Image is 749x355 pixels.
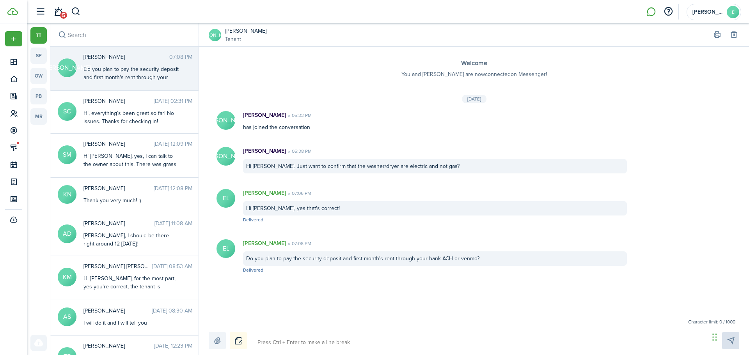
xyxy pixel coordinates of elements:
[30,108,47,125] a: mr
[83,342,154,350] span: Theresa Brightwell
[217,239,235,258] avatar-text: EL
[58,268,76,286] avatar-text: KM
[83,262,152,270] span: Kourtnie Michelle
[30,68,47,84] a: ow
[243,239,286,247] p: [PERSON_NAME]
[83,219,154,228] span: Albert Daugherty
[692,9,724,15] span: Edwin
[154,140,192,148] time: [DATE] 12:09 PM
[286,240,311,247] time: 07:08 PM
[169,53,192,61] time: 07:08 PM
[230,332,247,349] button: Notice
[662,5,675,18] button: Open resource center
[30,88,47,104] a: pb
[235,111,635,131] div: has joined the conversation
[83,109,181,125] div: Hi, everything’s been great so far! No issues. Thanks for checking in!
[30,48,47,64] a: sp
[286,112,312,119] time: 05:33 PM
[60,12,67,19] span: 5
[83,140,154,148] span: Samantha Martin
[83,65,181,90] div: Do you plan to pay the security deposit and first month's rent through your bank ACH or venmo?
[286,190,311,197] time: 07:06 PM
[71,5,81,18] button: Search
[243,147,286,155] p: [PERSON_NAME]
[83,53,169,61] span: Janet Aguilar
[728,30,739,41] button: Delete
[83,307,152,315] span: Arlety Santiesteban Perez
[710,318,749,355] iframe: Chat Widget
[154,97,192,105] time: [DATE] 02:31 PM
[154,219,192,228] time: [DATE] 11:08 AM
[83,97,154,105] span: Shannon Cox
[225,35,266,43] a: Tenant
[152,262,192,270] time: [DATE] 08:53 AM
[154,184,192,193] time: [DATE] 12:08 PM
[5,31,22,46] button: Open menu
[58,102,76,121] avatar-text: SC
[225,27,266,35] a: [PERSON_NAME]
[58,307,76,326] avatar-text: AS
[58,145,76,164] avatar-text: SM
[215,58,733,68] h3: Welcome
[712,325,717,349] div: Drag
[51,2,66,22] a: Notifications
[243,111,286,119] p: [PERSON_NAME]
[83,319,181,327] div: I will do it and I will tell you
[57,30,67,41] button: Search
[215,70,733,78] p: You and [PERSON_NAME] are now connected on Messenger!
[58,224,76,243] avatar-text: AD
[243,216,263,223] span: Delivered
[58,185,76,204] avatar-text: KN
[7,8,18,15] img: TenantCloud
[243,189,286,197] p: [PERSON_NAME]
[50,23,199,46] input: search
[83,152,181,209] div: Hi [PERSON_NAME], yes, I can talk to the owner about this. There was grass before the owner xeris...
[243,251,627,266] div: Do you plan to pay the security deposit and first month's rent through your bank ACH or venmo?
[462,95,486,103] div: [DATE]
[217,111,235,130] avatar-text: [PERSON_NAME]
[83,231,181,248] div: [PERSON_NAME], I should be there right around 12 [DATE]!
[30,27,47,44] a: tt
[727,6,739,18] avatar-text: E
[217,189,235,208] avatar-text: EL
[286,148,312,155] time: 05:38 PM
[686,318,737,325] small: Character limit: 0 / 1000
[83,184,154,193] span: Kenjiro Nishimura
[243,267,263,274] span: Delivered
[243,201,627,215] div: Hi [PERSON_NAME], yes that's correct!
[712,30,722,41] button: Print
[33,4,48,19] button: Open sidebar
[152,307,192,315] time: [DATE] 08:30 AM
[154,342,192,350] time: [DATE] 12:23 PM
[58,58,76,77] avatar-text: [PERSON_NAME]
[243,159,627,173] div: Hi [PERSON_NAME]. Just want to confirm that the washer/dryer are electric and not gas?
[83,196,181,205] div: Thank you very much! :)
[217,147,235,166] avatar-text: [PERSON_NAME]
[209,29,221,41] a: [PERSON_NAME]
